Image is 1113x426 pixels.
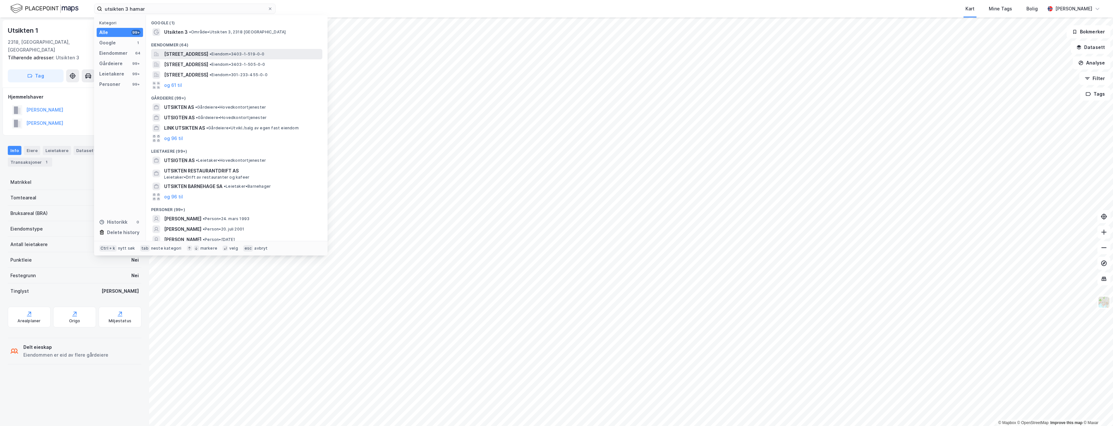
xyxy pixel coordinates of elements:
div: avbryt [254,246,268,251]
div: Leietakere [43,146,71,155]
div: Antall leietakere [10,241,48,248]
div: Utsikten 3 [8,54,136,62]
span: • [195,105,197,110]
div: Leietakere [99,70,124,78]
div: Transaksjoner [8,158,52,167]
div: Festegrunn [10,272,36,279]
div: Delete history [107,229,139,236]
div: [PERSON_NAME] [102,287,139,295]
a: OpenStreetMap [1017,420,1049,425]
span: • [203,227,205,231]
div: Tomteareal [10,194,36,202]
div: Eiere [24,146,40,155]
div: Nei [131,272,139,279]
div: 99+ [131,61,140,66]
span: • [196,115,198,120]
div: velg [229,246,238,251]
span: [STREET_ADDRESS] [164,50,208,58]
span: Person • 20. juli 2001 [203,227,244,232]
span: Gårdeiere • Hovedkontortjenester [195,105,266,110]
span: [STREET_ADDRESS] [164,71,208,79]
input: Søk på adresse, matrikkel, gårdeiere, leietakere eller personer [102,4,268,14]
div: Kontrollprogram for chat [1081,395,1113,426]
a: Mapbox [998,420,1016,425]
div: Google (1) [146,15,328,27]
div: Delt eieskap [23,343,108,351]
div: 99+ [131,30,140,35]
span: Område • Utsikten 3, 2318 [GEOGRAPHIC_DATA] [189,30,286,35]
span: Utsikten 3 [164,28,188,36]
div: Utsikten 1 [8,25,40,36]
div: Eiendomstype [10,225,43,233]
button: og 61 til [164,81,182,89]
div: 1 [43,159,50,165]
button: og 96 til [164,193,183,201]
span: • [209,52,211,56]
span: Eiendom • 3403-1-519-0-0 [209,52,265,57]
img: logo.f888ab2527a4732fd821a326f86c7f29.svg [10,3,78,14]
div: Personer (99+) [146,202,328,214]
span: Leietaker • Drift av restauranter og kafeer [164,175,249,180]
div: markere [200,246,217,251]
div: Tinglyst [10,287,29,295]
span: [PERSON_NAME] [164,236,201,243]
div: Kart [965,5,975,13]
div: nytt søk [118,246,135,251]
button: Analyse [1073,56,1110,69]
div: Datasett [74,146,98,155]
span: [STREET_ADDRESS] [164,61,208,68]
div: Alle [99,29,108,36]
div: Kategori [99,20,143,25]
div: Arealplaner [18,318,41,324]
span: • [196,158,198,163]
div: Bolig [1026,5,1038,13]
span: UTSIKTEN BARNEHAGE SA [164,183,222,190]
button: og 96 til [164,135,183,142]
div: neste kategori [151,246,182,251]
span: Gårdeiere • Utvikl./salg av egen fast eiendom [206,125,299,131]
div: Leietakere (99+) [146,144,328,155]
div: Personer [99,80,120,88]
span: UTSIGTEN AS [164,114,195,122]
span: Gårdeiere • Hovedkontortjenester [196,115,267,120]
div: Bruksareal (BRA) [10,209,48,217]
div: Nei [131,256,139,264]
div: esc [243,245,253,252]
span: [PERSON_NAME] [164,225,201,233]
span: • [189,30,191,34]
span: [PERSON_NAME] [164,215,201,223]
div: Historikk [99,218,127,226]
div: Origo [69,318,80,324]
div: Gårdeiere [99,60,123,67]
div: 1 [135,40,140,45]
div: Google [99,39,116,47]
button: Bokmerker [1067,25,1110,38]
div: Mine Tags [989,5,1012,13]
div: Miljøstatus [109,318,131,324]
div: 99+ [131,82,140,87]
div: 0 [135,219,140,225]
span: Person • 24. mars 1993 [203,216,249,221]
span: • [209,72,211,77]
button: Filter [1079,72,1110,85]
div: [PERSON_NAME] [1055,5,1092,13]
span: UTSIGTEN AS [164,157,195,164]
div: 2318, [GEOGRAPHIC_DATA], [GEOGRAPHIC_DATA] [8,38,114,54]
div: 99+ [131,71,140,77]
span: Person • [DATE] [203,237,235,242]
span: • [203,216,205,221]
span: Tilhørende adresser: [8,55,56,60]
div: tab [140,245,150,252]
span: Eiendom • 301-233-455-0-0 [209,72,268,77]
iframe: Chat Widget [1081,395,1113,426]
span: • [206,125,208,130]
span: Eiendom • 3403-1-505-0-0 [209,62,265,67]
span: Leietaker • Barnehager [224,184,271,189]
span: UTSIKTEN RESTAURANTDRIFT AS [164,167,320,175]
span: • [224,184,226,189]
button: Tag [8,69,64,82]
span: • [209,62,211,67]
div: Punktleie [10,256,32,264]
div: Eiendommen er eid av flere gårdeiere [23,351,108,359]
div: Ctrl + k [99,245,117,252]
